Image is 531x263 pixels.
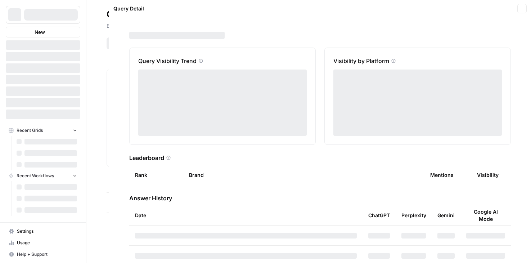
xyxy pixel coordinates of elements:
[138,57,197,65] p: Query Visibility Trend
[135,205,357,225] div: Date
[189,165,419,185] div: Brand
[437,205,455,225] div: Gemini
[401,205,426,225] div: Perplexity
[129,153,164,162] h3: Leaderboard
[466,205,505,225] div: Google AI Mode
[368,205,390,225] div: ChatGPT
[430,165,454,185] div: Mentions
[333,57,389,65] p: Visibility by Platform
[113,5,515,12] div: Query Detail
[129,194,511,202] h3: Answer History
[135,165,147,185] div: Rank
[477,165,499,185] div: Visibility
